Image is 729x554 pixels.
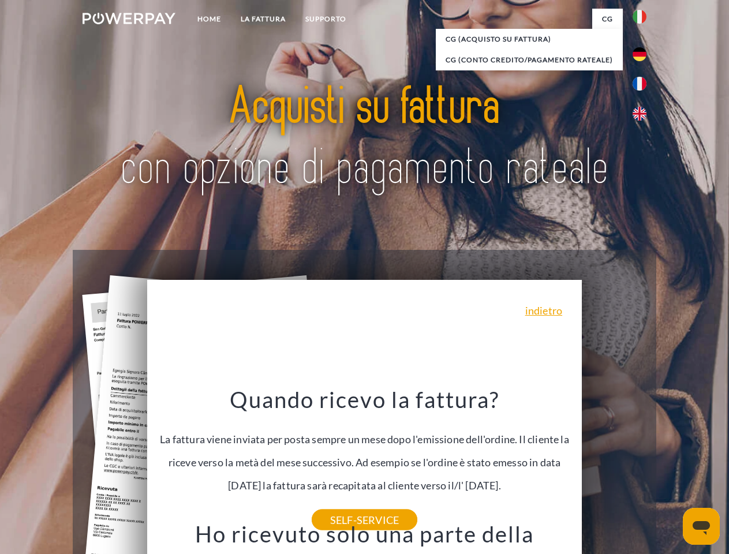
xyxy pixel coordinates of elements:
[296,9,356,29] a: Supporto
[154,385,575,413] h3: Quando ricevo la fattura?
[436,29,623,50] a: CG (Acquisto su fattura)
[592,9,623,29] a: CG
[525,305,562,316] a: indietro
[312,510,417,530] a: SELF-SERVICE
[83,13,175,24] img: logo-powerpay-white.svg
[633,10,646,24] img: it
[633,107,646,121] img: en
[110,55,619,221] img: title-powerpay_it.svg
[188,9,231,29] a: Home
[683,508,720,545] iframe: Pulsante per aprire la finestra di messaggistica
[231,9,296,29] a: LA FATTURA
[154,385,575,520] div: La fattura viene inviata per posta sempre un mese dopo l'emissione dell'ordine. Il cliente la ric...
[436,50,623,70] a: CG (Conto Credito/Pagamento rateale)
[633,77,646,91] img: fr
[633,47,646,61] img: de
